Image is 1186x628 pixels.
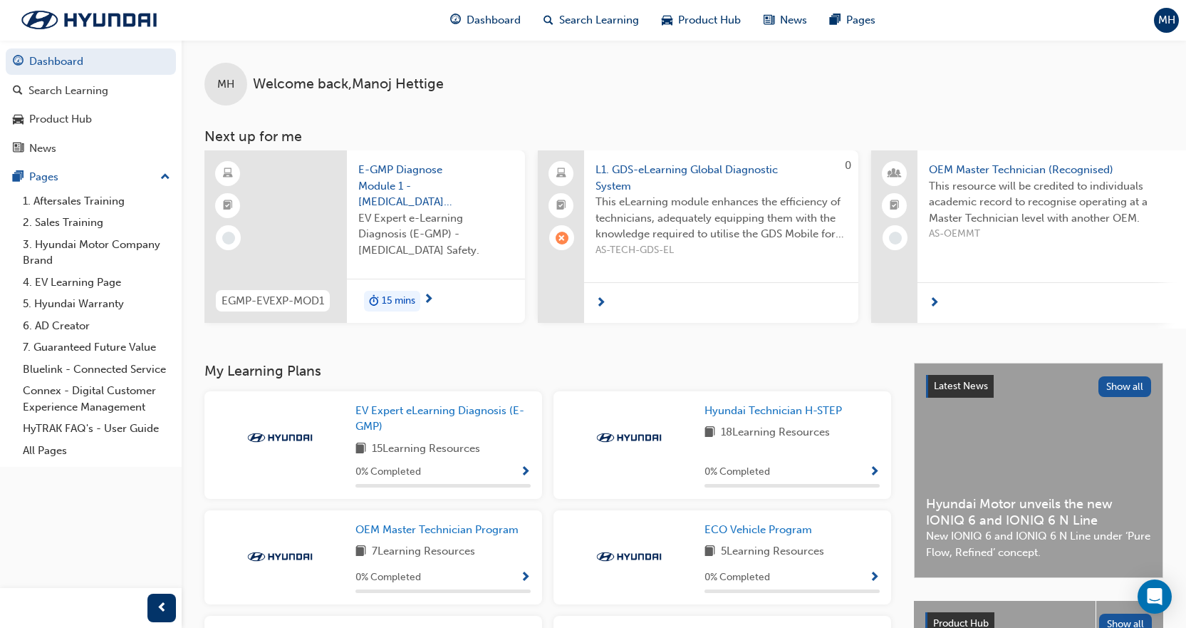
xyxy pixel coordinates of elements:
[29,169,58,185] div: Pages
[914,363,1163,578] a: Latest NewsShow allHyundai Motor unveils the new IONIQ 6 and IONIQ 6 N LineNew IONIQ 6 and IONIQ ...
[6,48,176,75] a: Dashboard
[13,113,24,126] span: car-icon
[845,159,851,172] span: 0
[222,232,235,244] span: learningRecordVerb_NONE-icon
[704,543,715,561] span: book-icon
[704,404,842,417] span: Hyundai Technician H-STEP
[439,6,532,35] a: guage-iconDashboard
[1154,8,1179,33] button: MH
[423,294,434,307] span: next-icon
[6,78,176,104] a: Search Learning
[17,315,176,337] a: 6. AD Creator
[223,197,233,215] span: booktick-icon
[241,431,319,445] img: Trak
[538,150,858,323] a: 0L1. GDS-eLearning Global Diagnostic SystemThis eLearning module enhances the efficiency of techn...
[704,523,812,536] span: ECO Vehicle Program
[595,297,606,310] span: next-icon
[721,424,830,442] span: 18 Learning Resources
[889,232,902,244] span: learningRecordVerb_NONE-icon
[595,194,847,242] span: This eLearning module enhances the efficiency of technicians, adequately equipping them with the ...
[559,12,639,29] span: Search Learning
[520,572,531,585] span: Show Progress
[217,76,234,93] span: MH
[926,375,1151,398] a: Latest NewsShow all
[372,543,475,561] span: 7 Learning Resources
[590,550,668,564] img: Trak
[595,242,847,259] span: AS-TECH-GDS-EL
[358,162,514,210] span: E-GMP Diagnose Module 1 - [MEDICAL_DATA] Safety
[929,162,1180,178] span: OEM Master Technician (Recognised)
[6,164,176,190] button: Pages
[704,522,818,538] a: ECO Vehicle Program
[17,336,176,359] a: 7. Guaranteed Future Value
[382,293,415,309] span: 15 mins
[662,11,672,29] span: car-icon
[17,234,176,272] a: 3. Hyundai Motor Company Brand
[17,212,176,234] a: 2. Sales Training
[157,599,167,617] span: prev-icon
[520,466,531,479] span: Show Progress
[17,418,176,440] a: HyTRAK FAQ's - User Guide
[556,197,566,215] span: booktick-icon
[818,6,887,35] a: pages-iconPages
[678,12,741,29] span: Product Hub
[869,466,880,479] span: Show Progress
[17,380,176,418] a: Connex - Digital Customer Experience Management
[721,543,824,561] span: 5 Learning Resources
[450,11,461,29] span: guage-icon
[358,210,514,259] span: EV Expert e-Learning Diagnosis (E-GMP) - [MEDICAL_DATA] Safety.
[869,572,880,585] span: Show Progress
[355,570,421,586] span: 0 % Completed
[13,56,24,68] span: guage-icon
[29,111,92,128] div: Product Hub
[204,150,525,323] a: EGMP-EVEXP-MOD1E-GMP Diagnose Module 1 - [MEDICAL_DATA] SafetyEV Expert e-Learning Diagnosis (E-G...
[241,550,319,564] img: Trak
[13,143,24,155] span: news-icon
[929,178,1180,227] span: This resource will be credited to individuals academic record to recognise operating at a Master ...
[1158,12,1175,29] span: MH
[355,464,421,480] span: 0 % Completed
[6,135,176,162] a: News
[543,11,553,29] span: search-icon
[764,11,774,29] span: news-icon
[17,272,176,294] a: 4. EV Learning Page
[355,441,366,458] span: book-icon
[17,190,176,212] a: 1. Aftersales Training
[355,522,524,538] a: OEM Master Technician Program
[17,293,176,315] a: 5. Hyundai Warranty
[869,569,880,587] button: Show Progress
[846,12,875,29] span: Pages
[926,496,1151,528] span: Hyundai Motor unveils the new IONIQ 6 and IONIQ 6 N Line
[890,197,900,215] span: booktick-icon
[355,404,524,433] span: EV Expert eLearning Diagnosis (E-GMP)
[204,363,891,379] h3: My Learning Plans
[556,232,568,244] span: learningRecordVerb_FAIL-icon
[704,403,848,419] a: Hyundai Technician H-STEP
[934,380,988,392] span: Latest News
[7,5,171,35] img: Trak
[6,46,176,164] button: DashboardSearch LearningProduct HubNews
[6,106,176,133] a: Product Hub
[890,165,900,183] span: people-icon
[830,11,841,29] span: pages-icon
[182,128,1186,145] h3: Next up for me
[372,441,480,458] span: 15 Learning Resources
[29,140,56,157] div: News
[780,12,807,29] span: News
[532,6,650,35] a: search-iconSearch Learning
[17,359,176,381] a: Bluelink - Connected Service
[926,528,1151,560] span: New IONIQ 6 and IONIQ 6 N Line under ‘Pure Flow, Refined’ concept.
[355,403,531,435] a: EV Expert eLearning Diagnosis (E-GMP)
[752,6,818,35] a: news-iconNews
[28,83,108,99] div: Search Learning
[1098,376,1152,397] button: Show all
[17,440,176,462] a: All Pages
[704,464,770,480] span: 0 % Completed
[590,431,668,445] img: Trak
[253,76,444,93] span: Welcome back , Manoj Hettige
[929,226,1180,242] span: AS-OEMMT
[355,523,519,536] span: OEM Master Technician Program
[520,569,531,587] button: Show Progress
[704,424,715,442] span: book-icon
